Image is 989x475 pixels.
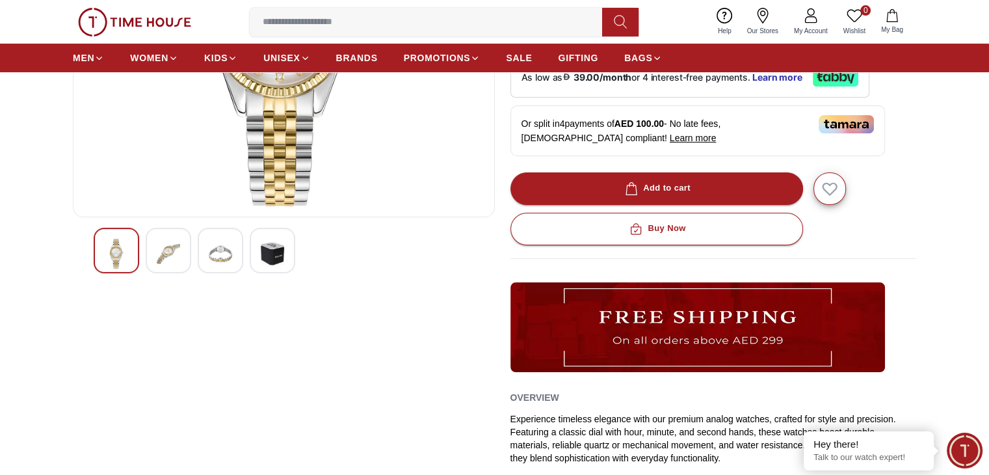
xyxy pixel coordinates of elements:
img: POLICE Women's Analog MultiColor MOP Dial Watch - PEWLG0075804 [261,239,284,269]
span: Wishlist [838,26,871,36]
div: Or split in 4 payments of - No late fees, [DEMOGRAPHIC_DATA] compliant! [510,105,885,156]
a: BRANDS [336,46,378,70]
span: PROMOTIONS [404,51,471,64]
img: ... [510,282,885,372]
span: My Account [789,26,833,36]
a: UNISEX [263,46,310,70]
span: SALE [506,51,532,64]
span: GIFTING [558,51,598,64]
span: My Bag [876,25,908,34]
img: ... [78,8,191,36]
span: BRANDS [336,51,378,64]
a: PROMOTIONS [404,46,481,70]
img: POLICE Women's Analog MultiColor MOP Dial Watch - PEWLG0075804 [105,239,128,269]
a: 0Wishlist [836,5,873,38]
p: Talk to our watch expert! [813,452,924,463]
span: 0 [860,5,871,16]
div: Buy Now [627,221,685,236]
span: MEN [73,51,94,64]
span: Help [713,26,737,36]
div: Chat Widget [947,433,982,468]
button: Add to cart [510,172,803,205]
span: BAGS [624,51,652,64]
span: AED 100.00 [614,118,664,129]
div: Add to cart [622,181,691,196]
a: KIDS [204,46,237,70]
a: GIFTING [558,46,598,70]
div: Experience timeless elegance with our premium analog watches, crafted for style and precision. Fe... [510,413,917,465]
button: Buy Now [510,213,803,245]
img: POLICE Women's Analog MultiColor MOP Dial Watch - PEWLG0075804 [157,239,180,269]
span: Our Stores [742,26,784,36]
button: My Bag [873,7,911,37]
a: WOMEN [130,46,178,70]
span: KIDS [204,51,228,64]
a: SALE [506,46,532,70]
span: Learn more [670,133,717,143]
div: Hey there! [813,438,924,451]
a: Help [710,5,739,38]
img: POLICE Women's Analog MultiColor MOP Dial Watch - PEWLG0075804 [209,239,232,269]
a: Our Stores [739,5,786,38]
h2: Overview [510,388,559,407]
a: BAGS [624,46,662,70]
img: Tamara [819,115,874,133]
span: UNISEX [263,51,300,64]
span: WOMEN [130,51,168,64]
a: MEN [73,46,104,70]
